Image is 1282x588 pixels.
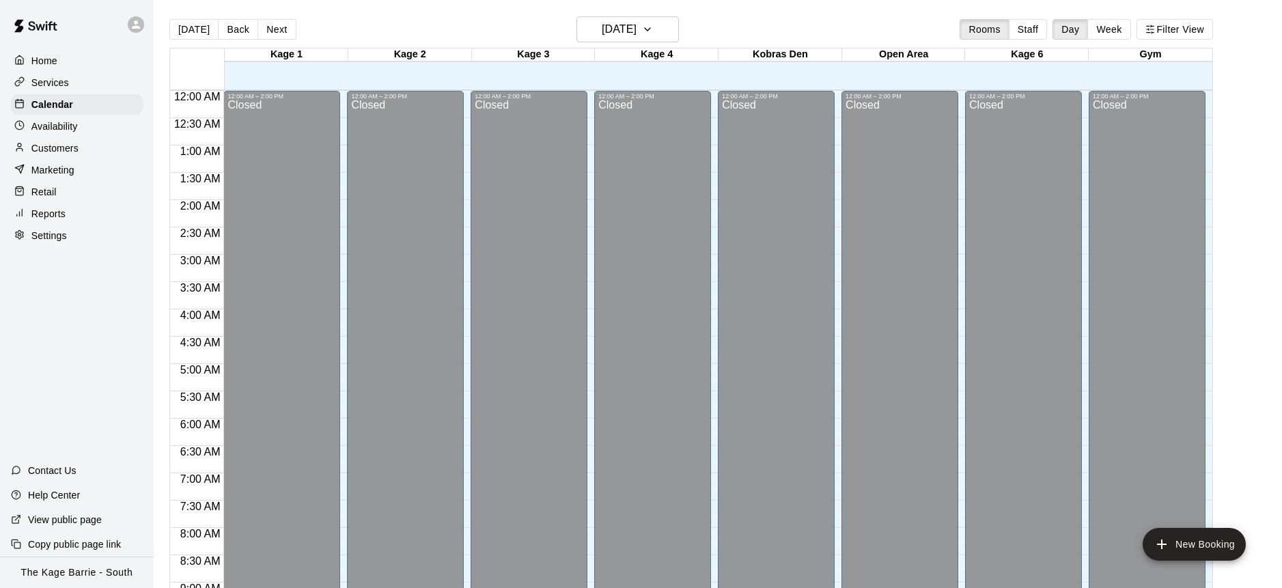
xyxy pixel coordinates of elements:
[11,182,143,202] a: Retail
[595,48,719,61] div: Kage 4
[177,391,224,403] span: 5:30 AM
[225,48,348,61] div: Kage 1
[719,48,842,61] div: Kobras Den
[11,204,143,224] a: Reports
[257,19,296,40] button: Next
[11,72,143,93] a: Services
[177,227,224,239] span: 2:30 AM
[177,145,224,157] span: 1:00 AM
[177,173,224,184] span: 1:30 AM
[1143,528,1246,561] button: add
[169,19,219,40] button: [DATE]
[598,93,707,100] div: 12:00 AM – 2:00 PM
[31,141,79,155] p: Customers
[21,565,133,580] p: The Kage Barrie - South
[11,51,143,71] a: Home
[1087,19,1130,40] button: Week
[177,200,224,212] span: 2:00 AM
[177,473,224,485] span: 7:00 AM
[218,19,258,40] button: Back
[1053,19,1088,40] button: Day
[28,488,80,502] p: Help Center
[171,118,224,130] span: 12:30 AM
[28,537,121,551] p: Copy public page link
[348,48,472,61] div: Kage 2
[177,309,224,321] span: 4:00 AM
[969,93,1078,100] div: 12:00 AM – 2:00 PM
[1089,48,1212,61] div: Gym
[177,337,224,348] span: 4:30 AM
[846,93,954,100] div: 12:00 AM – 2:00 PM
[576,16,679,42] button: [DATE]
[227,93,336,100] div: 12:00 AM – 2:00 PM
[177,255,224,266] span: 3:00 AM
[177,501,224,512] span: 7:30 AM
[31,185,57,199] p: Retail
[31,163,74,177] p: Marketing
[472,48,596,61] div: Kage 3
[177,282,224,294] span: 3:30 AM
[351,93,460,100] div: 12:00 AM – 2:00 PM
[1137,19,1213,40] button: Filter View
[965,48,1089,61] div: Kage 6
[602,20,637,39] h6: [DATE]
[960,19,1009,40] button: Rooms
[31,76,69,89] p: Services
[177,364,224,376] span: 5:00 AM
[842,48,966,61] div: Open Area
[31,54,57,68] p: Home
[11,116,143,137] a: Availability
[475,93,583,100] div: 12:00 AM – 2:00 PM
[11,225,143,246] a: Settings
[722,93,831,100] div: 12:00 AM – 2:00 PM
[171,91,224,102] span: 12:00 AM
[11,94,143,115] a: Calendar
[11,138,143,158] a: Customers
[1009,19,1048,40] button: Staff
[28,513,102,527] p: View public page
[31,229,67,242] p: Settings
[31,207,66,221] p: Reports
[177,446,224,458] span: 6:30 AM
[177,419,224,430] span: 6:00 AM
[177,528,224,540] span: 8:00 AM
[28,464,76,477] p: Contact Us
[31,98,73,111] p: Calendar
[11,160,143,180] a: Marketing
[177,555,224,567] span: 8:30 AM
[1093,93,1201,100] div: 12:00 AM – 2:00 PM
[31,120,78,133] p: Availability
